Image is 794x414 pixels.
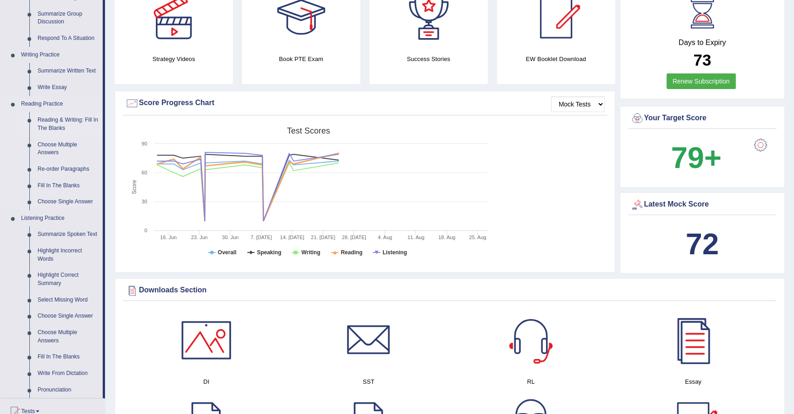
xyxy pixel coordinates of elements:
[222,235,238,240] tspan: 30. Jun
[33,178,103,194] a: Fill In The Blanks
[130,377,283,386] h4: DI
[33,137,103,161] a: Choose Multiple Answers
[33,30,103,47] a: Respond To A Situation
[33,365,103,382] a: Write From Dictation
[382,249,407,256] tspan: Listening
[33,308,103,324] a: Choose Single Answer
[33,382,103,398] a: Pronunciation
[369,54,488,64] h4: Success Stories
[454,377,607,386] h4: RL
[378,235,392,240] tspan: 4. Aug
[242,54,360,64] h4: Book PTE Exam
[630,112,775,125] div: Your Target Score
[125,284,774,297] div: Downloads Section
[144,228,147,233] text: 0
[671,141,722,174] b: 79+
[311,235,335,240] tspan: 21. [DATE]
[33,349,103,365] a: Fill In The Blanks
[686,227,719,261] b: 72
[280,235,304,240] tspan: 14. [DATE]
[250,235,272,240] tspan: 7. [DATE]
[630,198,775,212] div: Latest Mock Score
[617,377,770,386] h4: Essay
[33,194,103,210] a: Choose Single Answer
[287,126,330,135] tspan: Test scores
[292,377,445,386] h4: SST
[17,210,103,227] a: Listening Practice
[33,6,103,30] a: Summarize Group Discussion
[33,267,103,291] a: Highlight Correct Summary
[497,54,615,64] h4: EW Booklet Download
[302,249,320,256] tspan: Writing
[630,39,775,47] h4: Days to Expiry
[341,249,362,256] tspan: Reading
[33,292,103,308] a: Select Missing Word
[33,112,103,136] a: Reading & Writing: Fill In The Blanks
[142,199,147,204] text: 30
[693,51,711,69] b: 73
[33,63,103,79] a: Summarize Written Text
[438,235,455,240] tspan: 18. Aug
[125,96,605,110] div: Score Progress Chart
[33,324,103,349] a: Choose Multiple Answers
[342,235,366,240] tspan: 28. [DATE]
[160,235,176,240] tspan: 16. Jun
[33,243,103,267] a: Highlight Incorrect Words
[17,47,103,63] a: Writing Practice
[33,79,103,96] a: Write Essay
[17,96,103,112] a: Reading Practice
[667,73,736,89] a: Renew Subscription
[408,235,425,240] tspan: 11. Aug
[191,235,208,240] tspan: 23. Jun
[33,161,103,178] a: Re-order Paragraphs
[115,54,233,64] h4: Strategy Videos
[131,180,138,195] tspan: Score
[142,141,147,146] text: 90
[469,235,486,240] tspan: 25. Aug
[142,170,147,175] text: 60
[33,226,103,243] a: Summarize Spoken Text
[257,249,281,256] tspan: Speaking
[218,249,237,256] tspan: Overall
